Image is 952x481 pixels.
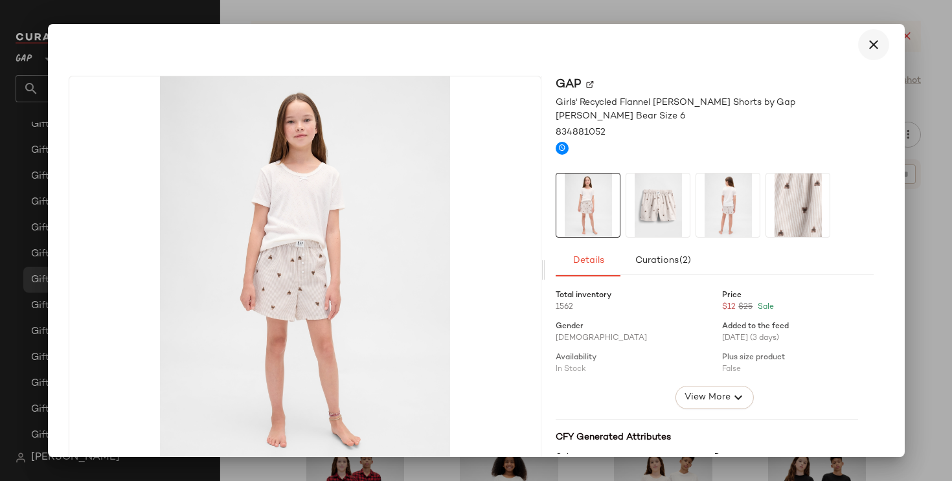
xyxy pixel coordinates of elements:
img: cn60750056.jpg [696,173,760,237]
span: Curations [635,256,692,266]
span: 834881052 [556,126,606,139]
img: cn60750047.jpg [556,173,620,237]
span: View More [683,390,730,405]
img: cn60750063.jpg [766,173,830,237]
span: Girls' Recycled Flannel [PERSON_NAME] Shorts by Gap [PERSON_NAME] Bear Size 6 [556,96,873,123]
span: (2) [679,256,691,266]
img: cn60750047.jpg [69,76,541,464]
span: Details [572,256,604,266]
img: cn60750081.jpg [626,173,690,237]
div: CFY Generated Attributes [556,431,857,444]
span: Gap [556,76,581,93]
button: View More [675,386,753,409]
img: svg%3e [586,81,594,89]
